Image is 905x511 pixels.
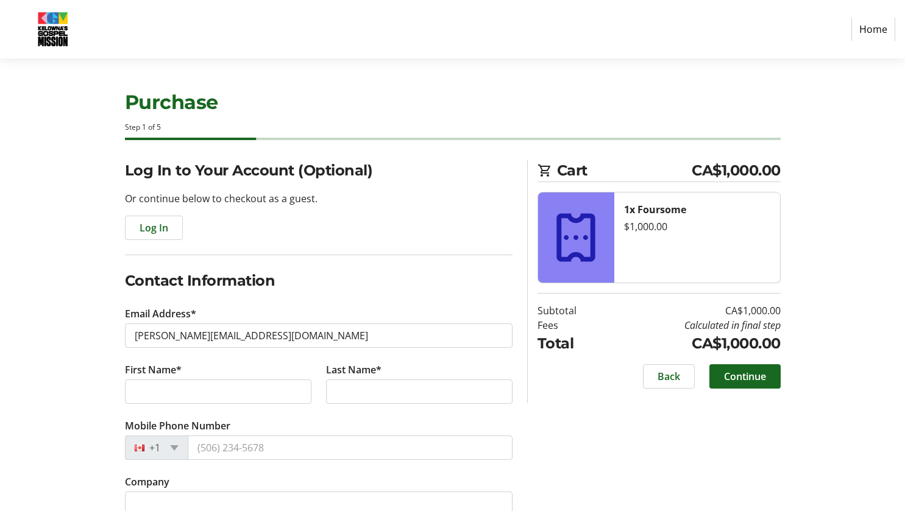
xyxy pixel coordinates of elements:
button: Log In [125,216,183,240]
label: Mobile Phone Number [125,418,230,433]
p: Or continue below to checkout as a guest. [125,191,513,206]
td: Total [538,333,608,354]
h2: Contact Information [125,270,513,292]
span: CA$1,000.00 [692,160,781,181]
strong: 1x Foursome [624,203,686,216]
span: Back [658,369,680,384]
img: Kelowna's Gospel Mission's Logo [10,5,96,54]
button: Back [643,364,695,389]
button: Continue [709,364,781,389]
span: Log In [140,220,168,235]
span: Continue [724,369,766,384]
input: (506) 234-5678 [188,435,513,460]
div: Step 1 of 5 [125,122,781,133]
label: Last Name* [326,362,382,377]
td: Fees [538,318,608,333]
span: Cart [557,160,692,181]
h1: Purchase [125,88,781,117]
td: CA$1,000.00 [608,333,781,354]
div: $1,000.00 [624,219,770,234]
label: Email Address* [125,306,196,321]
td: Subtotal [538,303,608,318]
h2: Log In to Your Account (Optional) [125,160,513,181]
td: CA$1,000.00 [608,303,781,318]
a: Home [851,18,895,41]
label: Company [125,474,169,489]
label: First Name* [125,362,182,377]
td: Calculated in final step [608,318,781,333]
